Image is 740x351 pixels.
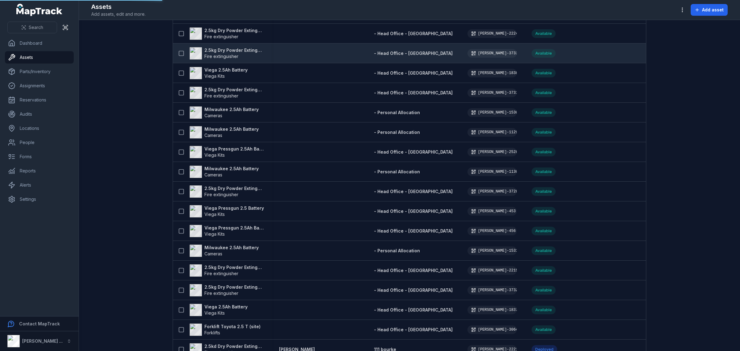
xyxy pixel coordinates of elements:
[532,29,556,38] div: Available
[467,207,517,216] div: [PERSON_NAME]-453
[532,108,556,117] div: Available
[204,264,264,270] strong: 2.5kg Dry Powder Extinguisher
[374,90,453,95] span: - Head Office - [GEOGRAPHIC_DATA]
[374,50,453,56] a: - Head Office - [GEOGRAPHIC_DATA]
[374,208,453,214] a: - Head Office - [GEOGRAPHIC_DATA]
[19,321,60,326] strong: Contact MapTrack
[532,227,556,235] div: Available
[204,27,264,34] strong: 2.5kg Dry Powder Extinguisher
[204,343,264,349] strong: 2.5kd Dry Powder Extinguisher
[190,47,264,60] a: 2.5kg Dry Powder ExtinguisherFire extinguisher
[190,146,264,158] a: Viega Pressgun 2.5Ah BatteryViega Kits
[467,89,517,97] div: [PERSON_NAME]-3731
[532,325,556,334] div: Available
[204,172,222,177] span: Cameras
[5,94,74,106] a: Reservations
[16,4,63,16] a: MapTrack
[374,130,420,135] span: - Personal Allocation
[204,304,248,310] strong: Viega 2.5Ah Battery
[5,37,74,49] a: Dashboard
[204,225,264,231] strong: Viega Pressgun 2.5Ah Battery
[532,306,556,314] div: Available
[374,51,453,56] span: - Head Office - [GEOGRAPHIC_DATA]
[204,245,259,251] strong: Milwaukee 2.5Ah Battery
[204,47,264,53] strong: 2.5kg Dry Powder Extinguisher
[204,133,222,138] span: Cameras
[190,166,259,178] a: Milwaukee 2.5Ah BatteryCameras
[190,284,264,296] a: 2.5kg Dry Powder ExtinguisherFire extinguisher
[702,7,724,13] span: Add asset
[467,187,517,196] div: [PERSON_NAME]-3728
[374,287,453,293] a: - Head Office - [GEOGRAPHIC_DATA]
[467,128,517,137] div: [PERSON_NAME]-1129
[374,129,420,135] a: - Personal Allocation
[204,324,261,330] strong: Forklift Toyota 2.5 T (site)
[5,136,74,149] a: People
[5,193,74,205] a: Settings
[374,327,453,333] a: - Head Office - [GEOGRAPHIC_DATA]
[204,330,220,335] span: Forklifts
[532,266,556,275] div: Available
[374,267,453,274] a: - Head Office - [GEOGRAPHIC_DATA]
[5,165,74,177] a: Reports
[204,185,264,192] strong: 2.5kg Dry Powder Extinguisher
[190,225,264,237] a: Viega Pressgun 2.5Ah BatteryViega Kits
[467,286,517,295] div: [PERSON_NAME]-3732
[204,146,264,152] strong: Viega Pressgun 2.5Ah Battery
[374,268,453,273] span: - Head Office - [GEOGRAPHIC_DATA]
[91,11,146,17] span: Add assets, edit and more.
[374,31,453,36] span: - Head Office - [GEOGRAPHIC_DATA]
[532,148,556,156] div: Available
[374,70,453,76] a: - Head Office - [GEOGRAPHIC_DATA]
[374,248,420,254] a: - Personal Allocation
[374,31,453,37] a: - Head Office - [GEOGRAPHIC_DATA]
[204,251,222,256] span: Cameras
[374,188,453,195] a: - Head Office - [GEOGRAPHIC_DATA]
[467,325,517,334] div: [PERSON_NAME]-3064
[374,248,420,253] span: - Personal Allocation
[5,179,74,191] a: Alerts
[190,264,264,277] a: 2.5kg Dry Powder ExtinguisherFire extinguisher
[204,113,222,118] span: Cameras
[5,122,74,134] a: Locations
[5,108,74,120] a: Audits
[374,110,420,115] span: - Personal Allocation
[532,187,556,196] div: Available
[532,89,556,97] div: Available
[204,291,238,296] span: Fire extinguisher
[374,169,420,175] a: - Personal Allocation
[374,169,420,174] span: - Personal Allocation
[467,69,517,77] div: [PERSON_NAME]-1838
[532,49,556,58] div: Available
[374,189,453,194] span: - Head Office - [GEOGRAPHIC_DATA]
[467,29,517,38] div: [PERSON_NAME]-2224
[374,149,453,155] a: - Head Office - [GEOGRAPHIC_DATA]
[374,90,453,96] a: - Head Office - [GEOGRAPHIC_DATA]
[467,306,517,314] div: [PERSON_NAME]-1837
[190,126,259,138] a: Milwaukee 2.5Ah BatteryCameras
[374,228,453,233] span: - Head Office - [GEOGRAPHIC_DATA]
[204,271,238,276] span: Fire extinguisher
[467,148,517,156] div: [PERSON_NAME]-2528
[190,67,248,79] a: Viega 2.5Ah BatteryViega Kits
[22,338,65,344] strong: [PERSON_NAME] Air
[190,324,261,336] a: Forklift Toyota 2.5 T (site)Forklifts
[374,149,453,155] span: - Head Office - [GEOGRAPHIC_DATA]
[204,205,264,211] strong: Viega Pressgun 2.5 Battery
[374,307,453,312] span: - Head Office - [GEOGRAPHIC_DATA]
[467,49,517,58] div: [PERSON_NAME]-3733
[29,24,43,31] span: Search
[204,166,259,172] strong: Milwaukee 2.5Ah Battery
[204,126,259,132] strong: Milwaukee 2.5Ah Battery
[204,284,264,290] strong: 2.5kg Dry Powder Extinguisher
[5,151,74,163] a: Forms
[204,192,238,197] span: Fire extinguisher
[7,22,57,33] button: Search
[467,266,517,275] div: [PERSON_NAME]-2215
[91,2,146,11] h2: Assets
[374,109,420,116] a: - Personal Allocation
[190,185,264,198] a: 2.5kg Dry Powder ExtinguisherFire extinguisher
